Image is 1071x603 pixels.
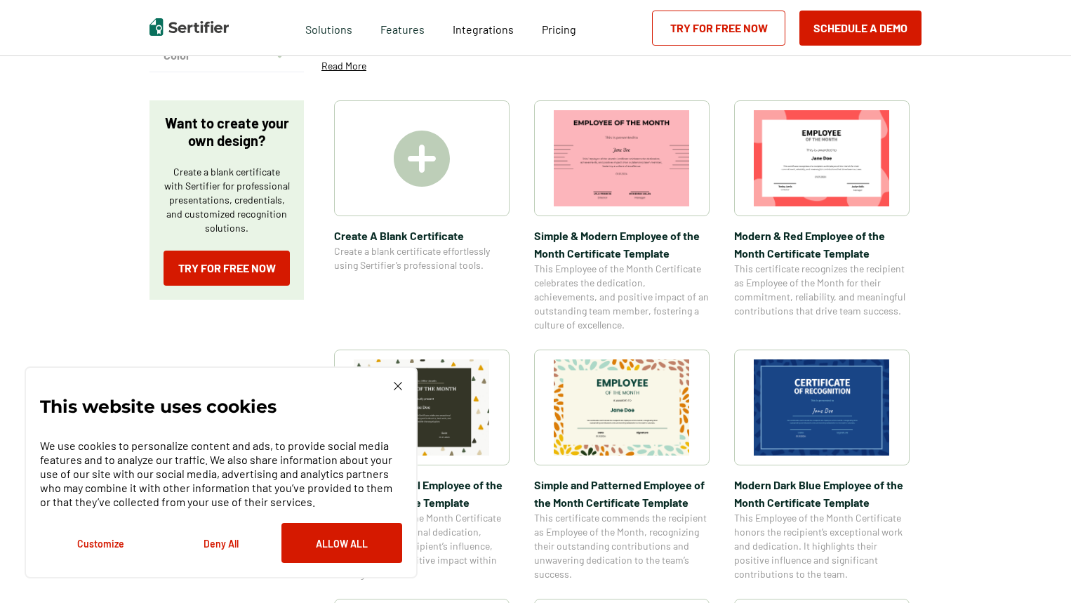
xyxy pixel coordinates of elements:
[321,59,366,73] p: Read More
[542,19,576,37] a: Pricing
[534,511,710,581] span: This certificate commends the recipient as Employee of the Month, recognizing their outstanding c...
[334,476,510,511] span: Simple & Colorful Employee of the Month Certificate Template
[734,511,910,581] span: This Employee of the Month Certificate honors the recipient’s exceptional work and dedication. It...
[734,262,910,318] span: This certificate recognizes the recipient as Employee of the Month for their commitment, reliabil...
[380,19,425,37] span: Features
[534,227,710,262] span: Simple & Modern Employee of the Month Certificate Template
[734,100,910,332] a: Modern & Red Employee of the Month Certificate TemplateModern & Red Employee of the Month Certifi...
[754,110,890,206] img: Modern & Red Employee of the Month Certificate Template
[164,251,290,286] a: Try for Free Now
[334,227,510,244] span: Create A Blank Certificate
[652,11,785,46] a: Try for Free Now
[305,19,352,37] span: Solutions
[40,523,161,563] button: Customize
[394,382,402,390] img: Cookie Popup Close
[334,350,510,581] a: Simple & Colorful Employee of the Month Certificate TemplateSimple & Colorful Employee of the Mon...
[542,22,576,36] span: Pricing
[1001,536,1071,603] iframe: Chat Widget
[334,244,510,272] span: Create a blank certificate effortlessly using Sertifier’s professional tools.
[149,18,229,36] img: Sertifier | Digital Credentialing Platform
[394,131,450,187] img: Create A Blank Certificate
[534,262,710,332] span: This Employee of the Month Certificate celebrates the dedication, achievements, and positive impa...
[734,476,910,511] span: Modern Dark Blue Employee of the Month Certificate Template
[734,227,910,262] span: Modern & Red Employee of the Month Certificate Template
[40,439,402,509] p: We use cookies to personalize content and ads, to provide social media features and to analyze ou...
[354,359,490,456] img: Simple & Colorful Employee of the Month Certificate Template
[453,19,514,37] a: Integrations
[453,22,514,36] span: Integrations
[164,114,290,150] p: Want to create your own design?
[554,359,690,456] img: Simple and Patterned Employee of the Month Certificate Template
[534,476,710,511] span: Simple and Patterned Employee of the Month Certificate Template
[754,359,890,456] img: Modern Dark Blue Employee of the Month Certificate Template
[554,110,690,206] img: Simple & Modern Employee of the Month Certificate Template
[281,523,402,563] button: Allow All
[164,165,290,235] p: Create a blank certificate with Sertifier for professional presentations, credentials, and custom...
[534,100,710,332] a: Simple & Modern Employee of the Month Certificate TemplateSimple & Modern Employee of the Month C...
[334,511,510,581] span: This Employee of the Month Certificate celebrates exceptional dedication, highlighting the recipi...
[799,11,922,46] button: Schedule a Demo
[734,350,910,581] a: Modern Dark Blue Employee of the Month Certificate TemplateModern Dark Blue Employee of the Month...
[40,399,277,413] p: This website uses cookies
[534,350,710,581] a: Simple and Patterned Employee of the Month Certificate TemplateSimple and Patterned Employee of t...
[161,523,281,563] button: Deny All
